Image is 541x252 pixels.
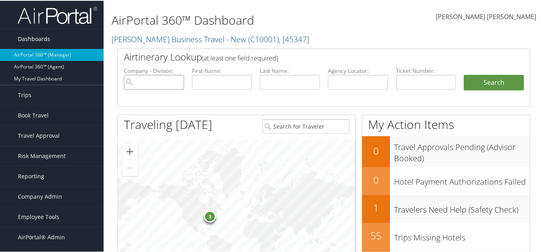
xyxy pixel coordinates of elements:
[124,49,490,63] h2: Airtinerary Lookup
[260,66,320,74] label: Last Name:
[122,159,138,175] button: Zoom out
[204,210,216,222] div: 3
[112,33,309,44] a: [PERSON_NAME] Business Travel - New
[18,28,50,48] span: Dashboards
[394,172,530,187] h3: Hotel Payment Authorizations Failed
[18,186,62,206] span: Company Admin
[18,84,31,104] span: Trips
[362,228,390,242] h2: 55
[18,227,65,246] span: AirPortal® Admin
[18,206,59,226] span: Employee Tools
[362,194,530,222] a: 1Travelers Need Help (Safety Check)
[362,166,530,194] a: 0Hotel Payment Authorizations Failed
[436,12,536,20] span: [PERSON_NAME] [PERSON_NAME]
[394,227,530,242] h3: Trips Missing Hotels
[362,222,530,250] a: 55Trips Missing Hotels
[464,74,524,90] button: Search
[394,137,530,163] h3: Travel Approvals Pending (Advisor Booked)
[18,166,44,186] span: Reporting
[18,125,60,145] span: Travel Approval
[18,145,66,165] span: Risk Management
[362,200,390,214] h2: 1
[192,66,252,74] label: First Name:
[396,66,456,74] label: Ticket Number:
[18,5,97,24] img: airportal-logo.png
[248,33,279,44] span: ( C10001 )
[362,135,530,166] a: 0Travel Approvals Pending (Advisor Booked)
[436,4,536,29] a: [PERSON_NAME] [PERSON_NAME]
[362,115,530,132] h1: My Action Items
[124,66,184,74] label: Company - Division:
[202,53,278,62] span: (at least one field required)
[263,118,349,133] input: Search for Traveler
[112,11,395,28] h1: AirPortal 360™ Dashboard
[362,172,390,186] h2: 0
[279,33,309,44] span: , [ 45347 ]
[394,199,530,215] h3: Travelers Need Help (Safety Check)
[124,115,212,132] h1: Traveling [DATE]
[328,66,388,74] label: Agency Locator:
[362,143,390,157] h2: 0
[18,105,49,125] span: Book Travel
[122,143,138,159] button: Zoom in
